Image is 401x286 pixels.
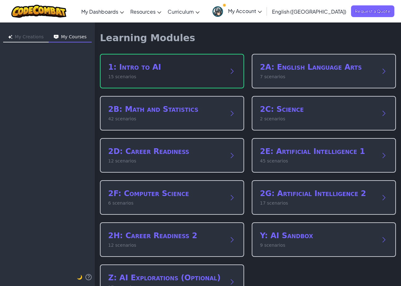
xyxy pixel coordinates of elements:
p: 12 scenarios [108,158,223,164]
p: 7 scenarios [260,73,375,80]
h2: 2C: Science [260,104,375,114]
p: 6 scenarios [108,200,223,207]
p: 9 scenarios [260,242,375,249]
span: 🌙 [77,275,82,280]
a: My Account [209,1,265,21]
h2: 1: Intro to AI [108,62,223,72]
h2: 2B: Math and Statistics [108,104,223,114]
a: My Dashboards [78,3,127,20]
span: Curriculum [168,8,194,15]
span: English ([GEOGRAPHIC_DATA]) [272,8,346,15]
img: avatar [213,6,223,17]
p: 42 scenarios [108,116,223,122]
p: 45 scenarios [260,158,375,164]
h2: 2A: English Language Arts [260,62,375,72]
h2: 2G: Artificial Intelligence 2 [260,188,375,199]
a: Curriculum [164,3,203,20]
a: Resources [127,3,164,20]
p: 17 scenarios [260,200,375,207]
a: English ([GEOGRAPHIC_DATA]) [269,3,349,20]
button: 🌙 [77,273,82,281]
h1: Learning Modules [100,32,195,44]
h2: 2F: Computer Science [108,188,223,199]
h2: Z: AI Explorations (Optional) [108,273,223,283]
img: Icon [8,35,12,39]
img: CodeCombat logo [11,5,67,18]
p: 12 scenarios [108,242,223,249]
h2: 2D: Career Readiness [108,146,223,156]
span: Resources [130,8,156,15]
p: 15 scenarios [108,73,223,80]
a: Request a Quote [351,5,394,17]
img: Icon [54,35,59,39]
span: My Account [228,8,262,14]
button: My Creations [3,32,49,42]
p: 2 scenarios [260,116,375,122]
h2: Y: AI Sandbox [260,231,375,241]
h2: 2H: Career Readiness 2 [108,231,223,241]
button: My Courses [49,32,92,42]
h2: 2E: Artificial Intelligence 1 [260,146,375,156]
span: My Dashboards [81,8,118,15]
